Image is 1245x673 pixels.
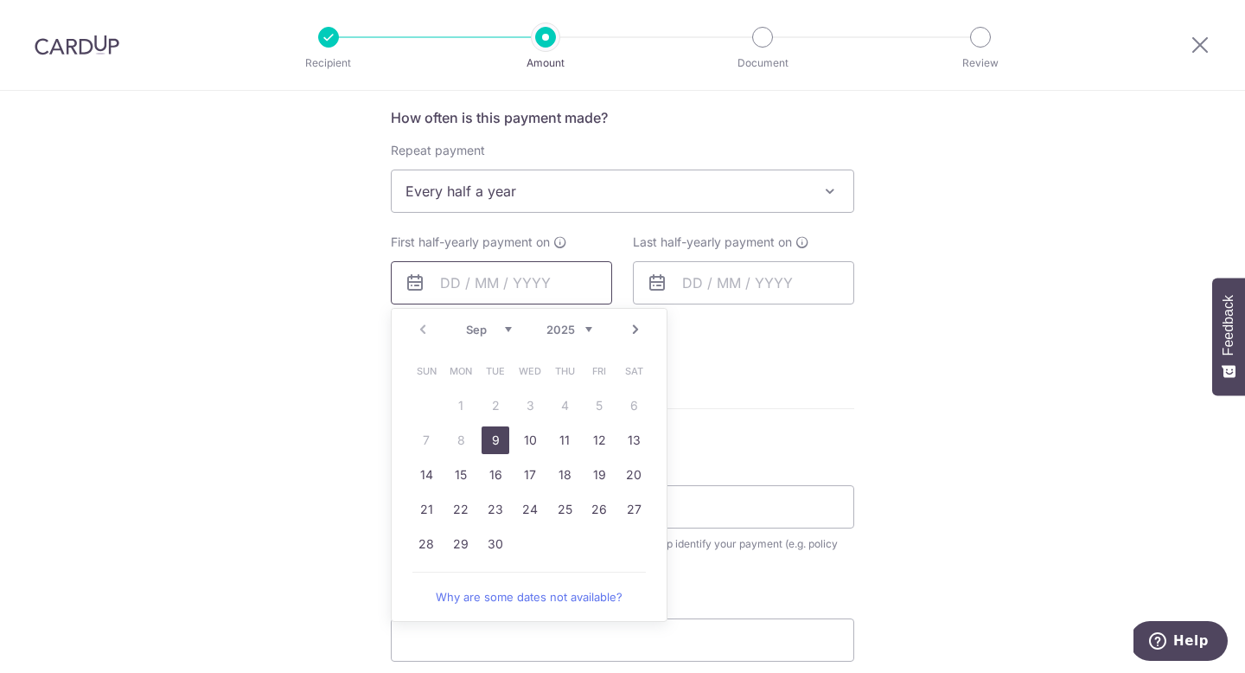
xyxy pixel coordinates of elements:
[482,426,509,454] a: 9
[585,496,613,523] a: 26
[412,530,440,558] a: 28
[585,426,613,454] a: 12
[516,461,544,489] a: 17
[551,496,578,523] a: 25
[412,461,440,489] a: 14
[620,357,648,385] span: Saturday
[585,461,613,489] a: 19
[1212,278,1245,395] button: Feedback - Show survey
[620,461,648,489] a: 20
[412,496,440,523] a: 21
[620,426,648,454] a: 13
[391,234,550,251] span: First half-yearly payment on
[585,357,613,385] span: Friday
[1221,295,1236,356] span: Feedback
[35,35,119,55] img: CardUp
[625,319,646,340] a: Next
[516,426,544,454] a: 10
[482,357,509,385] span: Tuesday
[412,580,646,614] a: Why are some dates not available?
[447,357,475,385] span: Monday
[916,54,1044,72] p: Review
[482,496,509,523] a: 23
[447,496,475,523] a: 22
[391,261,612,304] input: DD / MM / YYYY
[391,170,854,213] span: Every half a year
[265,54,393,72] p: Recipient
[392,170,853,212] span: Every half a year
[447,530,475,558] a: 29
[482,54,610,72] p: Amount
[516,496,544,523] a: 24
[482,530,509,558] a: 30
[633,234,792,251] span: Last half-yearly payment on
[412,357,440,385] span: Sunday
[1133,621,1228,664] iframe: Opens a widget where you can find more information
[699,54,827,72] p: Document
[447,461,475,489] a: 15
[620,496,648,523] a: 27
[482,461,509,489] a: 16
[551,357,578,385] span: Thursday
[391,107,854,128] h5: How often is this payment made?
[633,261,854,304] input: DD / MM / YYYY
[391,142,485,159] label: Repeat payment
[551,461,578,489] a: 18
[551,426,578,454] a: 11
[516,357,544,385] span: Wednesday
